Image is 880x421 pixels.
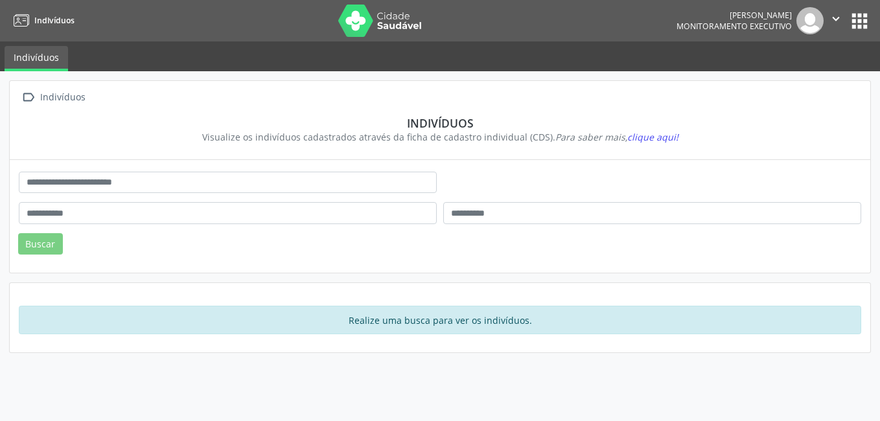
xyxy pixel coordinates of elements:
div: Visualize os indivíduos cadastrados através da ficha de cadastro individual (CDS). [28,130,852,144]
span: clique aqui! [627,131,678,143]
span: Indivíduos [34,15,75,26]
a: Indivíduos [9,10,75,31]
button: Buscar [18,233,63,255]
i:  [19,88,38,107]
div: Indivíduos [28,116,852,130]
i: Para saber mais, [555,131,678,143]
span: Monitoramento Executivo [677,21,792,32]
button: apps [848,10,871,32]
div: [PERSON_NAME] [677,10,792,21]
a:  Indivíduos [19,88,87,107]
div: Realize uma busca para ver os indivíduos. [19,306,861,334]
i:  [829,12,843,26]
a: Indivíduos [5,46,68,71]
div: Indivíduos [38,88,87,107]
button:  [824,7,848,34]
img: img [796,7,824,34]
